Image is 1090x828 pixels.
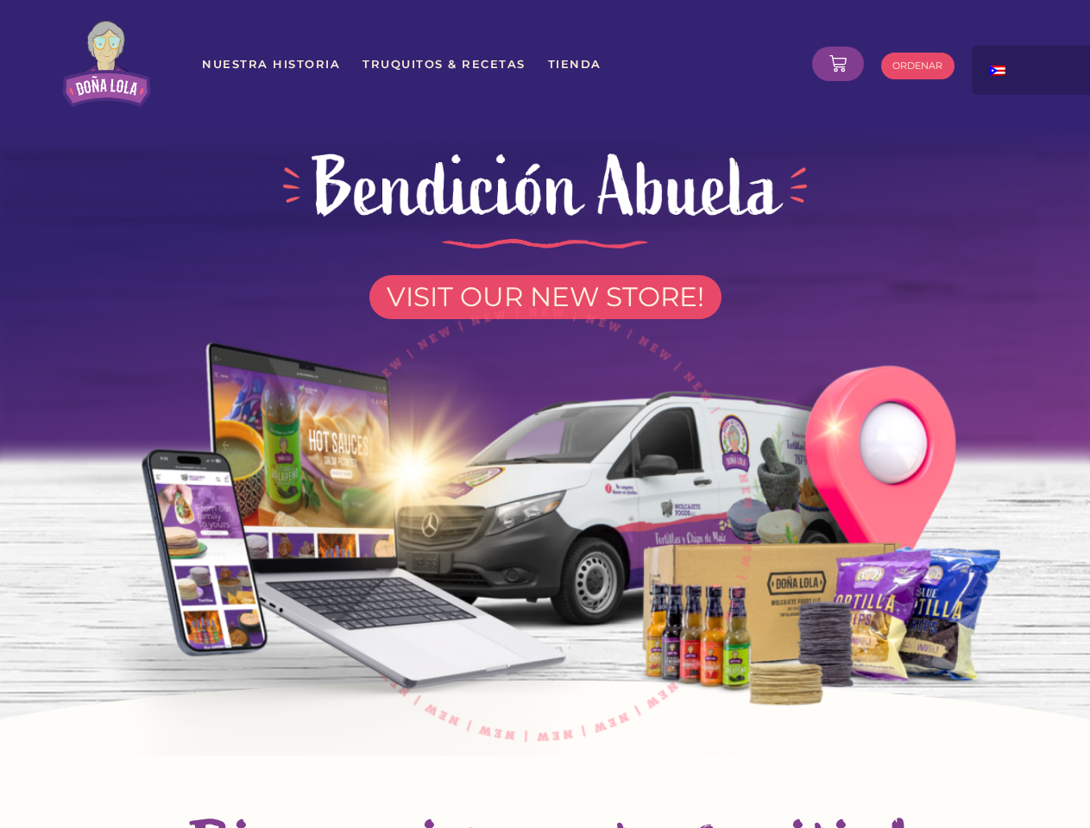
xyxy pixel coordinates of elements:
[881,53,955,79] a: ORDENAR
[892,61,942,71] span: ORDENAR
[201,48,799,79] nav: Menu
[442,239,649,249] img: divider
[990,66,1005,76] img: Spanish
[201,48,341,79] a: Nuestra Historia
[547,48,602,79] a: Tienda
[362,48,526,79] a: Truquitos & Recetas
